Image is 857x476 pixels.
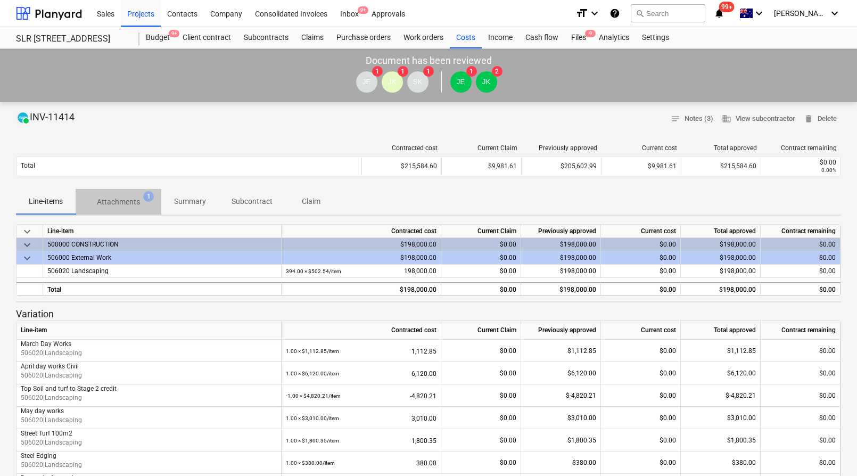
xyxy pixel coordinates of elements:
a: Settings [636,27,675,48]
a: Files9 [565,27,592,48]
span: JK [388,78,397,86]
p: Line-items [29,196,63,207]
div: 198,000.00 [286,265,436,278]
i: Knowledge base [609,7,620,20]
a: Subcontracts [237,27,295,48]
div: $0.00 [765,265,836,278]
div: Files [565,27,592,48]
p: Steel Edging [21,452,277,461]
div: Contracted cost [282,225,441,238]
div: $0.00 [601,340,681,362]
div: -4,820.21 [286,384,436,407]
div: $0.00 [765,283,836,297]
div: $0.00 [761,251,840,265]
small: 1.00 × $6,120.00 / item [286,371,339,376]
div: $198,000.00 [521,238,601,251]
small: 1.00 × $3,010.00 / item [286,415,339,421]
div: $0.00 [441,429,521,452]
small: 1.00 × $1,112.85 / item [286,348,339,354]
div: $205,602.99 [521,158,601,175]
p: Top Soil and turf to Stage 2 credit [21,384,277,393]
div: $1,112.85 [521,340,601,362]
div: $0.00 [601,384,681,407]
div: $198,000.00 [681,238,761,251]
span: delete [804,114,813,124]
div: $0.00 [441,282,521,296]
i: keyboard_arrow_down [588,7,601,20]
span: 9+ [358,6,368,14]
span: 9 [585,30,596,37]
a: Work orders [397,27,450,48]
div: Current Claim [441,225,521,238]
a: Client contract [176,27,237,48]
div: $198,000.00 [681,251,761,265]
div: 3,010.00 [286,407,436,430]
div: SLR [STREET_ADDRESS] [16,34,127,45]
div: $0.00 [601,362,681,384]
div: $-4,820.21 [681,384,761,407]
iframe: Chat Widget [804,425,857,476]
p: 506020 | Landscaping [21,461,277,470]
div: $-4,820.21 [521,384,601,407]
a: Budget9+ [139,27,176,48]
a: Claims [295,27,330,48]
div: Current cost [601,225,681,238]
div: $0.00 [441,384,521,407]
a: Costs [450,27,482,48]
p: INV-11414 [30,111,75,125]
p: 506020 | Landscaping [21,416,277,425]
div: $380.00 [521,452,601,474]
p: Subcontract [232,196,273,207]
div: $1,800.35 [521,429,601,452]
p: 506020 | Landscaping [21,438,277,447]
div: $198,000.00 [681,282,761,296]
span: Notes (3) [671,113,713,125]
span: 1 [372,66,383,77]
div: Line-item [43,225,282,238]
div: $9,981.61 [441,158,521,175]
p: Variation [16,308,841,321]
span: keyboard_arrow_down [21,252,34,265]
div: $0.00 [441,238,521,251]
a: Purchase orders [330,27,397,48]
div: Total [43,282,282,296]
span: search [636,9,644,18]
i: format_size [575,7,588,20]
div: Previously approved [521,225,601,238]
div: Current Claim [446,144,517,152]
div: $380.00 [681,452,761,474]
div: $0.00 [765,340,836,362]
div: $215,584.60 [361,158,441,175]
div: $1,112.85 [681,340,761,362]
div: Current cost [601,321,681,340]
p: Attachments [97,196,140,208]
div: Contract remaining [765,144,837,152]
div: $198,000.00 [282,282,441,296]
button: Notes (3) [666,111,718,127]
div: 6,120.00 [286,362,436,385]
div: Income [482,27,519,48]
div: $198,000.00 [521,282,601,296]
div: $0.00 [601,407,681,429]
div: $0.00 [441,340,521,362]
span: keyboard_arrow_down [21,225,34,238]
p: Document has been reviewed [366,54,492,67]
div: $198,000.00 [282,238,441,251]
div: John Keane [476,71,497,93]
div: $0.00 [601,429,681,452]
span: JE [457,78,465,86]
p: 506020 | Landscaping [21,393,277,403]
p: 506020 | Landscaping [21,349,277,358]
div: Total approved [681,321,761,340]
span: 9+ [169,30,179,37]
span: JE [362,78,371,86]
div: $0.00 [441,407,521,429]
button: Search [631,4,705,22]
div: $0.00 [765,429,836,452]
span: keyboard_arrow_down [21,239,34,251]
